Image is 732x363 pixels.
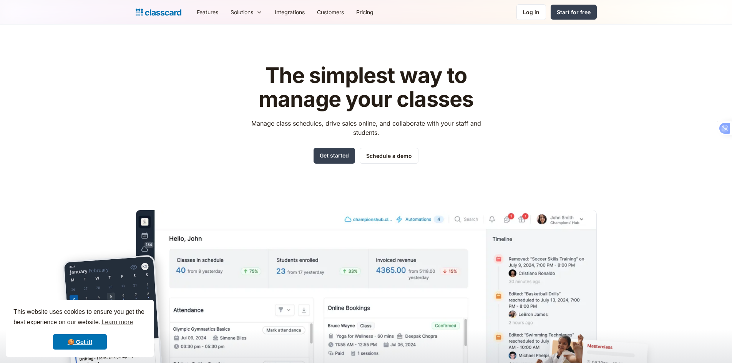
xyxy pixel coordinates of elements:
a: Customers [311,3,350,21]
div: Solutions [231,8,253,16]
a: Integrations [269,3,311,21]
a: Start for free [551,5,597,20]
div: Solutions [224,3,269,21]
div: cookieconsent [6,300,154,357]
h1: The simplest way to manage your classes [244,64,488,111]
a: Schedule a demo [360,148,418,164]
a: Features [191,3,224,21]
span: This website uses cookies to ensure you get the best experience on our website. [13,307,146,328]
a: learn more about cookies [100,317,134,328]
a: Log in [516,4,546,20]
div: Start for free [557,8,591,16]
a: Get started [314,148,355,164]
a: dismiss cookie message [53,334,107,350]
div: Log in [523,8,539,16]
a: Pricing [350,3,380,21]
a: home [136,7,181,18]
p: Manage class schedules, drive sales online, and collaborate with your staff and students. [244,119,488,137]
